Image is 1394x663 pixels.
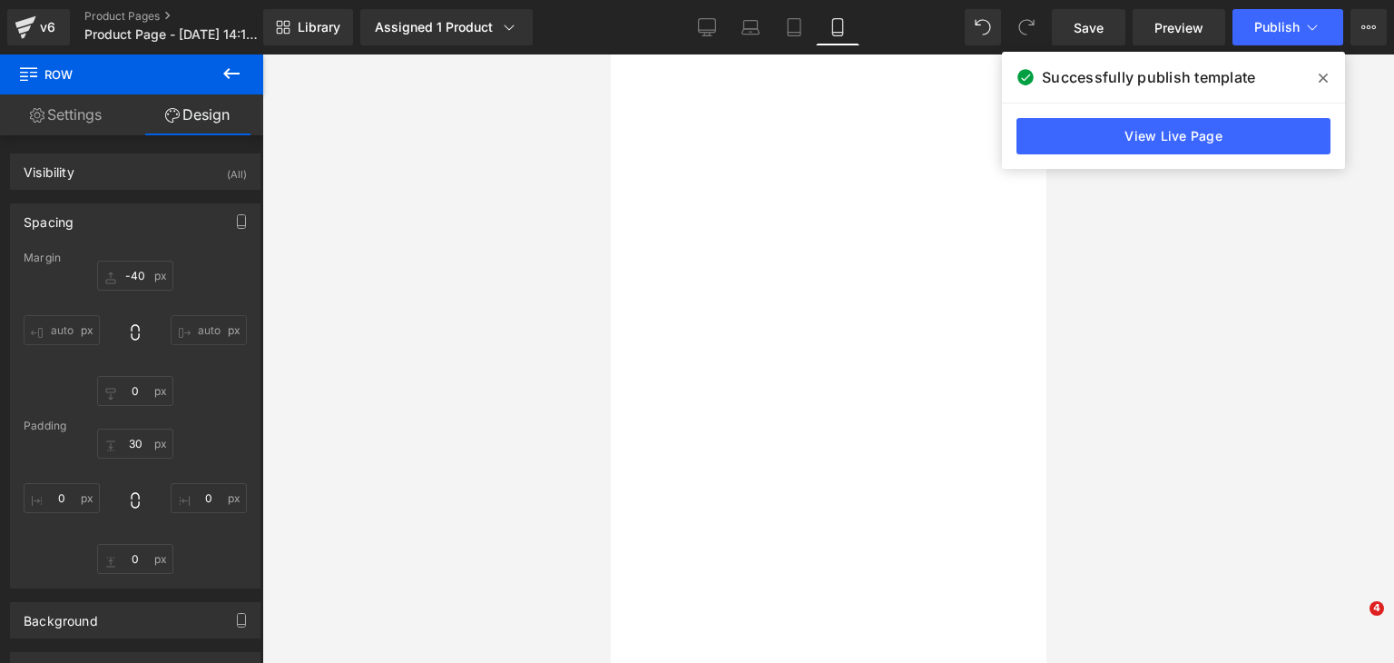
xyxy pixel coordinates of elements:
[171,315,247,345] input: 0
[97,429,173,459] input: 0
[227,154,247,184] div: (All)
[7,9,70,45] a: v6
[1074,18,1104,37] span: Save
[1008,9,1045,45] button: Redo
[1016,118,1330,154] a: View Live Page
[729,9,772,45] a: Laptop
[685,9,729,45] a: Desktop
[965,9,1001,45] button: Undo
[171,483,247,513] input: 0
[1254,20,1300,35] span: Publish
[24,204,74,230] div: Spacing
[18,54,200,94] span: Row
[375,18,518,36] div: Assigned 1 Product
[298,19,340,35] span: Library
[263,9,353,45] a: New Library
[24,252,247,264] div: Margin
[1369,601,1384,616] span: 4
[1133,9,1225,45] a: Preview
[97,261,173,291] input: 0
[36,15,59,39] div: v6
[24,315,100,345] input: 0
[84,27,259,42] span: Product Page - [DATE] 14:18:34
[1232,9,1343,45] button: Publish
[97,376,173,406] input: 0
[24,603,98,628] div: Background
[1042,66,1255,88] span: Successfully publish template
[24,483,100,513] input: 0
[97,544,173,574] input: 0
[1154,18,1203,37] span: Preview
[772,9,816,45] a: Tablet
[84,9,293,24] a: Product Pages
[1350,9,1387,45] button: More
[24,420,247,432] div: Padding
[24,154,74,180] div: Visibility
[132,94,263,135] a: Design
[816,9,859,45] a: Mobile
[1332,601,1376,645] iframe: Intercom live chat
